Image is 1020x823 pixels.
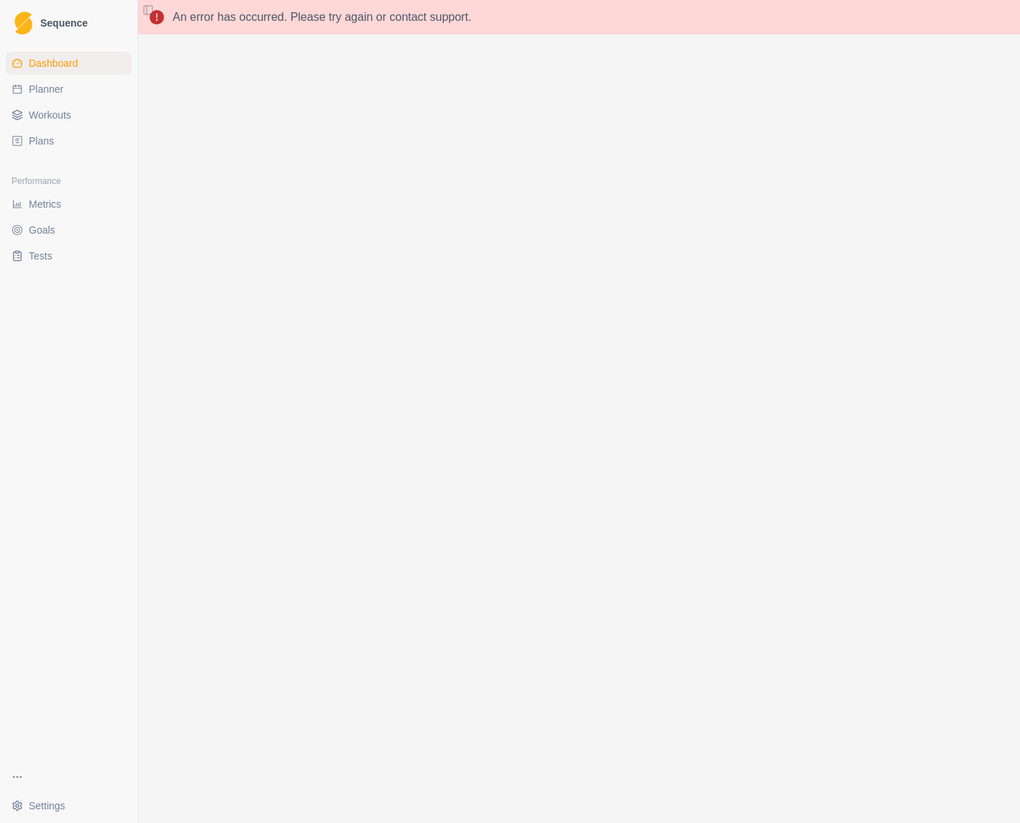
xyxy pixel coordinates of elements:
[29,249,53,263] span: Tests
[29,56,78,70] span: Dashboard
[6,244,132,267] a: Tests
[29,82,63,96] span: Planner
[29,108,71,122] span: Workouts
[29,223,55,237] span: Goals
[6,104,132,127] a: Workouts
[29,134,54,148] span: Plans
[14,12,32,35] img: Logo
[29,197,61,211] span: Metrics
[6,219,132,242] a: Goals
[6,6,132,40] a: LogoSequence
[6,794,132,817] button: Settings
[6,129,132,152] a: Plans
[40,18,88,28] span: Sequence
[6,170,132,193] div: Performance
[6,78,132,101] a: Planner
[6,52,132,75] a: Dashboard
[6,193,132,216] a: Metrics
